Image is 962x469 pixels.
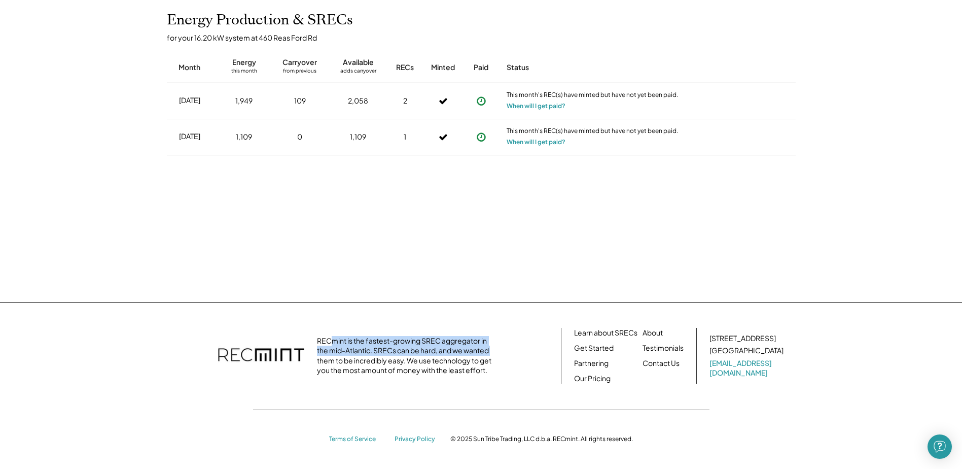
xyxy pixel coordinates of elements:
div: 1,109 [350,132,366,142]
a: Get Started [574,343,614,353]
div: 1,109 [236,132,252,142]
div: Carryover [282,57,317,68]
div: Month [179,62,200,73]
a: About [643,328,663,338]
div: 2 [403,96,407,106]
div: RECs [396,62,414,73]
div: Available [343,57,374,68]
div: [STREET_ADDRESS] [709,333,776,344]
img: recmint-logotype%403x.png [218,338,304,374]
h2: Energy Production & SRECs [167,12,353,29]
div: [GEOGRAPHIC_DATA] [709,346,783,356]
div: Energy [232,57,256,68]
div: © 2025 Sun Tribe Trading, LLC d.b.a. RECmint. All rights reserved. [450,435,633,443]
div: 2,058 [348,96,368,106]
div: RECmint is the fastest-growing SREC aggregator in the mid-Atlantic. SRECs can be hard, and we wan... [317,336,497,376]
a: Learn about SRECs [574,328,637,338]
div: Minted [431,62,455,73]
div: This month's REC(s) have minted but have not yet been paid. [507,127,679,137]
div: [DATE] [179,95,200,106]
div: 0 [297,132,302,142]
div: [DATE] [179,131,200,142]
a: Testimonials [643,343,684,353]
a: [EMAIL_ADDRESS][DOMAIN_NAME] [709,358,786,378]
button: Payment approved, but not yet initiated. [474,129,489,145]
a: Partnering [574,358,609,368]
div: this month [231,68,257,78]
div: 1,949 [235,96,253,106]
div: 109 [294,96,306,106]
div: for your 16.20 kW system at 460 Reas Ford Rd [167,33,806,42]
button: When will I get paid? [507,101,565,111]
div: Open Intercom Messenger [928,434,952,459]
div: Status [507,62,679,73]
div: from previous [283,68,316,78]
div: This month's REC(s) have minted but have not yet been paid. [507,91,679,101]
div: Paid [474,62,488,73]
a: Terms of Service [329,435,385,444]
div: adds carryover [340,68,376,78]
a: Our Pricing [574,374,611,384]
button: When will I get paid? [507,137,565,147]
button: Payment approved, but not yet initiated. [474,93,489,109]
a: Contact Us [643,358,680,368]
div: 1 [404,132,406,142]
a: Privacy Policy [395,435,440,444]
